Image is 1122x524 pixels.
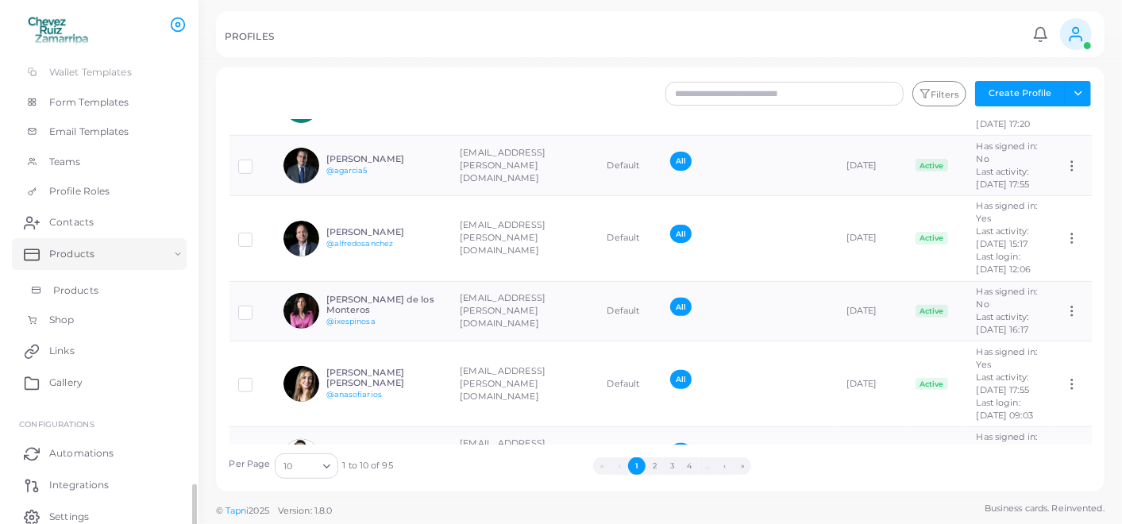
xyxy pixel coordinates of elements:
[670,225,692,243] span: All
[599,281,662,341] td: Default
[326,227,443,237] h6: [PERSON_NAME]
[49,65,132,79] span: Wallet Templates
[12,275,187,306] a: Products
[49,344,75,358] span: Links
[916,378,949,391] span: Active
[916,305,949,318] span: Active
[49,125,129,139] span: Email Templates
[12,367,187,399] a: Gallery
[977,251,1031,275] span: Last login: [DATE] 12:06
[326,154,443,164] h6: [PERSON_NAME]
[451,195,598,281] td: [EMAIL_ADDRESS][PERSON_NAME][DOMAIN_NAME]
[226,505,249,516] a: Tapni
[12,469,187,501] a: Integrations
[49,155,81,169] span: Teams
[646,457,663,475] button: Go to page 2
[225,31,274,42] h5: PROFILES
[681,457,698,475] button: Go to page 4
[977,286,1038,310] span: Has signed in: No
[283,439,319,475] img: avatar
[326,239,394,248] a: @alfredosanchez
[49,247,94,261] span: Products
[283,293,319,329] img: avatar
[326,390,382,399] a: @anasofiarios
[451,341,598,427] td: [EMAIL_ADDRESS][PERSON_NAME][DOMAIN_NAME]
[838,281,907,341] td: [DATE]
[19,419,94,429] span: Configurations
[49,184,110,198] span: Profile Roles
[49,478,109,492] span: Integrations
[977,166,1029,190] span: Last activity: [DATE] 17:55
[14,15,102,44] img: logo
[283,366,319,402] img: avatar
[916,232,949,245] span: Active
[12,147,187,177] a: Teams
[451,426,598,487] td: [EMAIL_ADDRESS][PERSON_NAME][DOMAIN_NAME]
[216,504,332,518] span: ©
[12,87,187,118] a: Form Templates
[838,195,907,281] td: [DATE]
[326,295,443,315] h6: [PERSON_NAME] de los Monteros
[12,176,187,206] a: Profile Roles
[599,136,662,196] td: Default
[275,453,338,479] div: Search for option
[599,195,662,281] td: Default
[326,166,368,175] a: @agarcia5
[249,504,268,518] span: 2025
[49,313,74,327] span: Shop
[838,136,907,196] td: [DATE]
[294,457,317,475] input: Search for option
[12,305,187,335] a: Shop
[977,431,1038,455] span: Has signed in: No
[670,370,692,388] span: All
[451,281,598,341] td: [EMAIL_ADDRESS][PERSON_NAME][DOMAIN_NAME]
[393,457,952,475] ul: Pagination
[599,341,662,427] td: Default
[326,317,376,326] a: @ixespinosa
[670,298,692,316] span: All
[838,341,907,427] td: [DATE]
[977,200,1038,224] span: Has signed in: Yes
[977,397,1033,421] span: Last login: [DATE] 09:03
[12,238,187,270] a: Products
[451,136,598,196] td: [EMAIL_ADDRESS][PERSON_NAME][DOMAIN_NAME]
[12,437,187,469] a: Automations
[342,460,392,472] span: 1 to 10 of 95
[12,206,187,238] a: Contacts
[670,443,692,461] span: All
[12,57,187,87] a: Wallet Templates
[49,446,114,460] span: Automations
[278,505,333,516] span: Version: 1.8.0
[977,346,1038,370] span: Has signed in: Yes
[977,372,1029,395] span: Last activity: [DATE] 17:55
[977,106,1030,129] span: Last activity: [DATE] 17:20
[670,152,692,170] span: All
[283,148,319,183] img: avatar
[628,457,646,475] button: Go to page 1
[977,225,1029,249] span: Last activity: [DATE] 15:17
[599,426,662,487] td: Default
[326,368,443,388] h6: [PERSON_NAME] [PERSON_NAME]
[985,502,1105,515] span: Business cards. Reinvented.
[12,117,187,147] a: Email Templates
[283,458,292,475] span: 10
[916,159,949,171] span: Active
[12,335,187,367] a: Links
[977,311,1029,335] span: Last activity: [DATE] 16:17
[716,457,734,475] button: Go to next page
[49,95,129,110] span: Form Templates
[49,510,89,524] span: Settings
[229,458,271,471] label: Per Page
[912,81,966,106] button: Filters
[49,376,83,390] span: Gallery
[53,283,98,298] span: Products
[283,221,319,256] img: avatar
[977,141,1038,164] span: Has signed in: No
[49,215,94,229] span: Contacts
[838,426,907,487] td: [DATE]
[975,81,1066,106] button: Create Profile
[734,457,751,475] button: Go to last page
[663,457,681,475] button: Go to page 3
